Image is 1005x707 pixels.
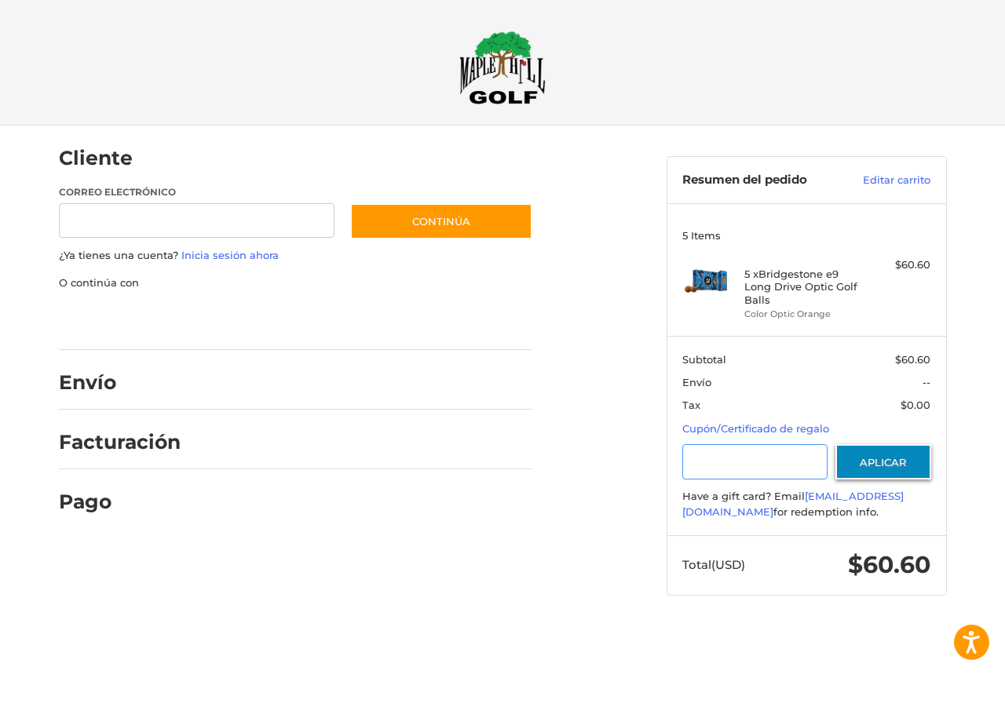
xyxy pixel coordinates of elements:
h4: 5 x Bridgestone e9 Long Drive Optic Golf Balls [744,268,864,306]
h2: Cliente [59,146,151,170]
span: $60.60 [848,550,930,579]
button: Continúa [350,203,532,239]
h3: 5 Items [682,229,930,242]
button: Aplicar [835,444,931,479]
label: Correo electrónico [59,185,335,199]
span: Total (USD) [682,557,745,572]
a: Cupón/Certificado de regalo [682,422,829,435]
span: Subtotal [682,353,726,366]
a: [EMAIL_ADDRESS][DOMAIN_NAME] [682,490,904,518]
span: -- [923,376,930,388]
span: $60.60 [895,353,930,366]
h3: Resumen del pedido [682,173,843,188]
iframe: PayPal-paypal [53,306,171,334]
div: Have a gift card? Email for redemption info. [682,489,930,519]
h2: Facturación [59,430,181,454]
h2: Pago [59,490,151,514]
a: Inicia sesión ahora [181,249,279,261]
p: O continúa con [59,275,532,291]
div: $60.60 [868,257,930,273]
input: Certificado de regalo o código de cupón [682,444,828,479]
span: $0.00 [901,399,930,411]
li: Color Optic Orange [744,308,864,321]
p: ¿Ya tienes una cuenta? [59,248,532,264]
span: Tax [682,399,700,411]
span: Envío [682,376,711,388]
h2: Envío [59,370,151,395]
img: Maple Hill Golf [459,31,546,104]
a: Editar carrito [843,173,930,188]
